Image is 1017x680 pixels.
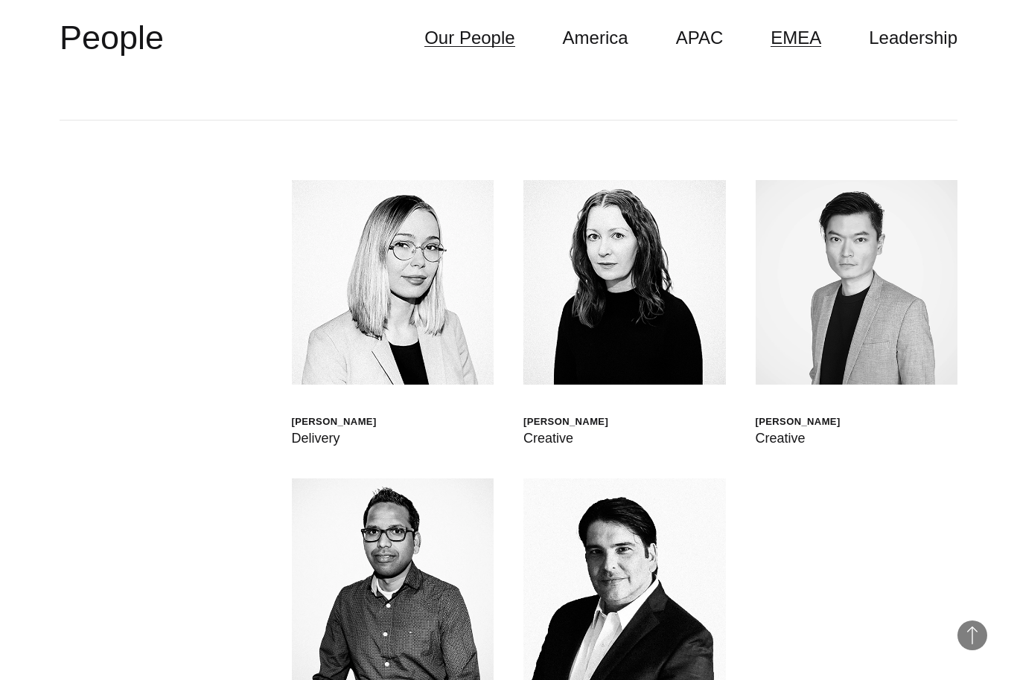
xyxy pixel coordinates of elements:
[756,415,841,428] div: [PERSON_NAME]
[523,180,726,385] img: Jen Higgins
[60,16,164,60] h2: People
[957,620,987,650] button: Back to Top
[292,180,494,385] img: Walt Drkula
[869,24,957,52] a: Leadership
[523,428,608,449] div: Creative
[563,24,628,52] a: America
[676,24,724,52] a: APAC
[756,428,841,449] div: Creative
[771,24,821,52] a: EMEA
[292,415,377,428] div: [PERSON_NAME]
[424,24,514,52] a: Our People
[292,428,377,449] div: Delivery
[756,180,958,385] img: Daniel Ng
[523,415,608,428] div: [PERSON_NAME]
